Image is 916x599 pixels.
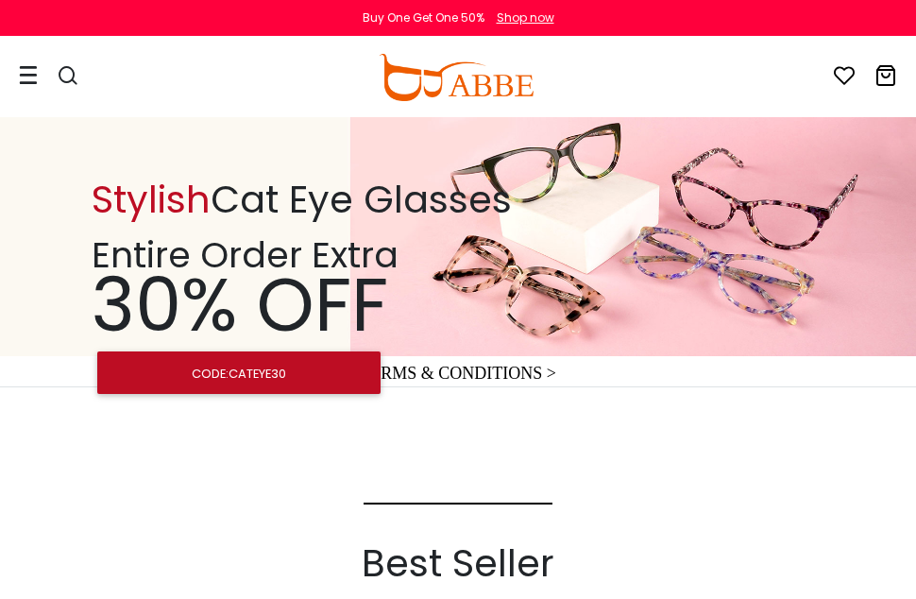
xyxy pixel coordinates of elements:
img: abbeglasses.com [379,54,534,101]
span: Stylish [92,173,211,226]
div: Shop now [497,9,554,26]
div: 30% OFF [92,282,512,329]
div: Cat Eye Glasses [92,171,512,228]
div: Best Seller [14,478,902,591]
div: Entire Order Extra [92,228,512,282]
div: Buy One Get One 50% [363,9,484,26]
a: Shop now [487,9,554,26]
button: Code:CATEYE30 [97,351,381,394]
